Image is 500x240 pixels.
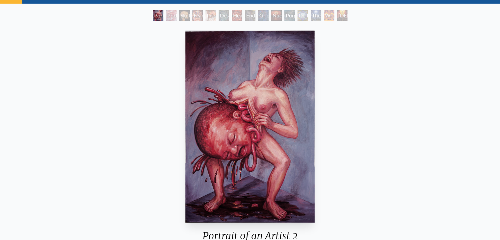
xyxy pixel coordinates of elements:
[258,10,269,21] div: Grieving
[311,10,321,21] div: The Soul Finds It's Way
[205,10,216,21] div: Insomnia
[298,10,308,21] div: Deities & Demons Drinking from the Milky Pool
[284,10,295,21] div: Purging
[179,10,190,21] div: Skull Fetus
[324,10,334,21] div: Wrathful Deity
[245,10,255,21] div: Endarkenment
[153,10,163,21] div: Portrait of an Artist 2
[271,10,282,21] div: Nuclear Crucifixion
[166,10,177,21] div: Portrait of an Artist 1
[232,10,242,21] div: Headache
[192,10,203,21] div: Fear
[337,10,347,21] div: [DEMOGRAPHIC_DATA] & the Two Thieves
[185,31,314,223] img: Artist-at-Work-2-1997-Alex-Grey-watermarked.jpg
[219,10,229,21] div: Despair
